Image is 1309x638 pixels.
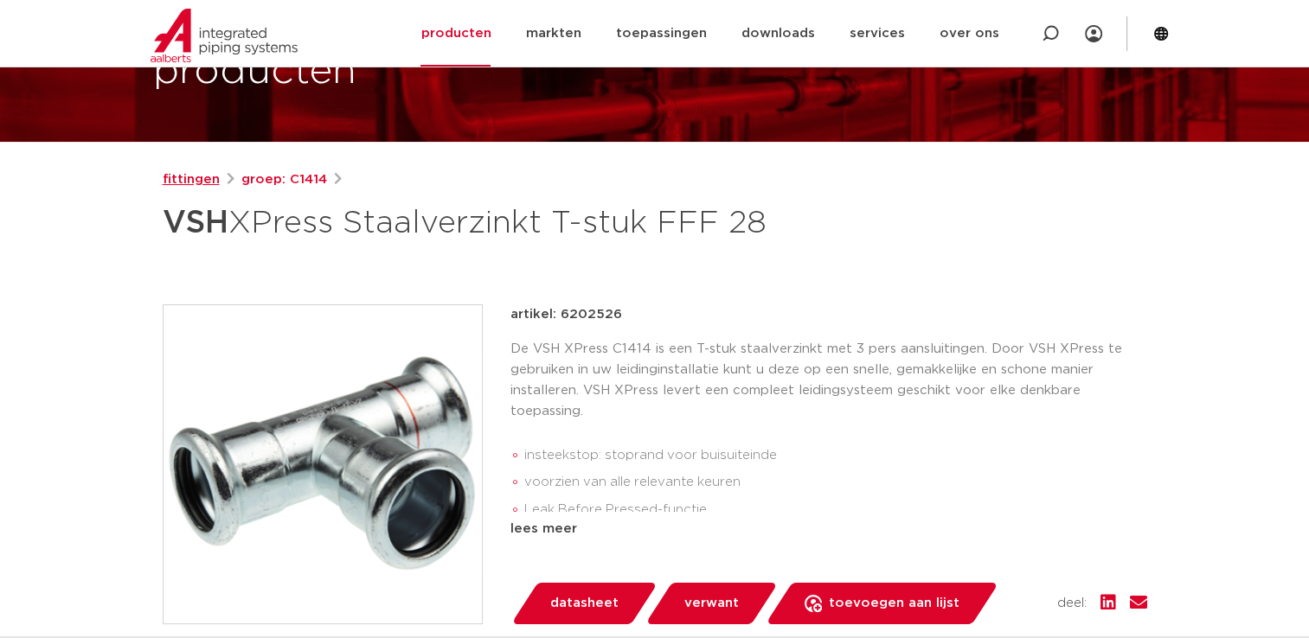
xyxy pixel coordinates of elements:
[163,207,228,239] strong: VSH
[164,305,482,623] img: Product Image for VSH XPress Staalverzinkt T-stuk FFF 28
[524,442,1147,469] li: insteekstop: stoprand voor buisuiteinde
[524,469,1147,496] li: voorzien van alle relevante keuren
[1057,593,1087,614] span: deel:
[163,197,812,249] h1: XPress Staalverzinkt T-stuk FFF 28
[510,519,1147,539] div: lees meer
[550,590,619,617] span: datasheet
[684,590,739,617] span: verwant
[524,496,1147,524] li: Leak Before Pressed-functie
[510,304,622,325] p: artikel: 6202526
[510,339,1147,422] p: De VSH XPress C1414 is een T-stuk staalverzinkt met 3 pers aansluitingen. Door VSH XPress te gebr...
[163,169,220,190] a: fittingen
[829,590,959,617] span: toevoegen aan lijst
[153,44,356,99] h1: producten
[645,583,778,624] a: verwant
[241,169,327,190] a: groep: C1414
[510,583,658,624] a: datasheet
